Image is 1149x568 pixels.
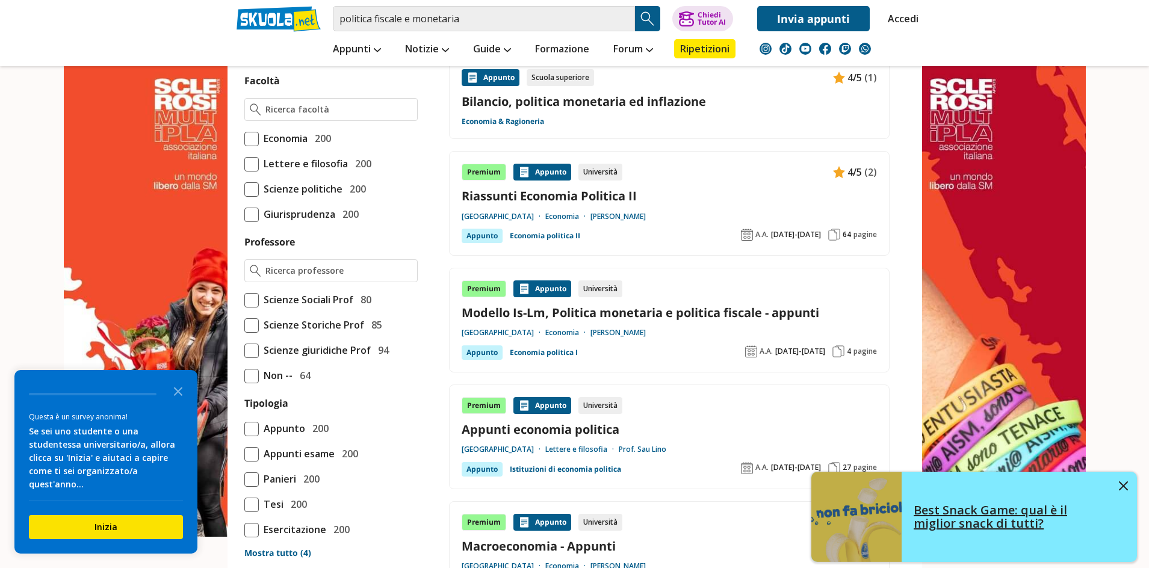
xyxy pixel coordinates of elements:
[462,93,877,110] a: Bilancio, politica monetaria ed inflazione
[462,117,544,126] a: Economia & Ragioneria
[755,230,769,239] span: A.A.
[462,164,506,181] div: Premium
[259,156,348,171] span: Lettere e filosofia
[527,69,594,86] div: Scuola superiore
[295,368,311,383] span: 64
[843,463,851,472] span: 27
[853,230,877,239] span: pagine
[518,283,530,295] img: Appunti contenuto
[745,345,757,357] img: Anno accademico
[510,229,580,243] a: Economia politica II
[367,317,382,333] span: 85
[864,70,877,85] span: (1)
[462,462,503,477] div: Appunto
[462,212,545,221] a: [GEOGRAPHIC_DATA]
[839,43,851,55] img: twitch
[338,206,359,222] span: 200
[259,471,296,487] span: Panieri
[462,280,506,297] div: Premium
[811,472,1137,562] a: Best Snack Game: qual è il miglior snack di tutti?
[545,445,619,454] a: Lettere e filosofia
[356,292,371,307] span: 80
[244,235,295,248] label: Professore
[833,166,845,178] img: Appunti contenuto
[330,39,384,61] a: Appunti
[14,370,197,554] div: Survey
[250,103,261,116] img: Ricerca facoltà
[578,164,622,181] div: Università
[462,397,506,414] div: Premium
[259,421,305,436] span: Appunto
[853,347,877,356] span: pagine
[513,280,571,297] div: Appunto
[513,397,571,414] div: Appunto
[513,514,571,531] div: Appunto
[741,229,753,241] img: Anno accademico
[532,39,592,61] a: Formazione
[545,212,590,221] a: Economia
[779,43,791,55] img: tiktok
[462,445,545,454] a: [GEOGRAPHIC_DATA]
[864,164,877,180] span: (2)
[853,463,877,472] span: pagine
[545,328,590,338] a: Economia
[819,43,831,55] img: facebook
[847,164,862,180] span: 4/5
[578,397,622,414] div: Università
[590,328,646,338] a: [PERSON_NAME]
[462,538,877,554] a: Macroeconomia - Appunti
[914,504,1110,530] h4: Best Snack Game: qual è il miglior snack di tutti?
[29,411,183,422] div: Questa è un survey anonima!
[578,514,622,531] div: Università
[402,39,452,61] a: Notizie
[462,229,503,243] div: Appunto
[166,378,190,403] button: Close the survey
[760,43,772,55] img: instagram
[833,72,845,84] img: Appunti contenuto
[462,514,506,531] div: Premium
[350,156,371,171] span: 200
[674,39,736,58] a: Ripetizioni
[510,462,621,477] a: Istituzioni di economia politica
[244,74,280,87] label: Facoltà
[250,265,261,277] img: Ricerca professore
[518,516,530,528] img: Appunti contenuto
[672,6,733,31] button: ChiediTutor AI
[698,11,726,26] div: Chiedi Tutor AI
[259,342,371,358] span: Scienze giuridiche Prof
[771,463,821,472] span: [DATE]-[DATE]
[518,166,530,178] img: Appunti contenuto
[470,39,514,61] a: Guide
[513,164,571,181] div: Appunto
[29,515,183,539] button: Inizia
[639,10,657,28] img: Cerca appunti, riassunti o versioni
[259,206,335,222] span: Giurisprudenza
[466,72,478,84] img: Appunti contenuto
[259,522,326,537] span: Esercitazione
[619,445,666,454] a: Prof. Sau Lino
[462,345,503,360] div: Appunto
[832,345,844,357] img: Pagine
[244,547,418,559] a: Mostra tutto (4)
[337,446,358,461] span: 200
[775,347,825,356] span: [DATE]-[DATE]
[259,317,364,333] span: Scienze Storiche Prof
[847,347,851,356] span: 4
[308,421,329,436] span: 200
[259,446,335,461] span: Appunti esame
[299,471,320,487] span: 200
[244,397,288,410] label: Tipologia
[259,292,353,307] span: Scienze Sociali Prof
[259,496,283,512] span: Tesi
[828,462,840,474] img: Pagine
[345,181,366,197] span: 200
[590,212,646,221] a: [PERSON_NAME]
[741,462,753,474] img: Anno accademico
[771,230,821,239] span: [DATE]-[DATE]
[259,131,308,146] span: Economia
[462,69,519,86] div: Appunto
[799,43,811,55] img: youtube
[755,463,769,472] span: A.A.
[828,229,840,241] img: Pagine
[635,6,660,31] button: Search Button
